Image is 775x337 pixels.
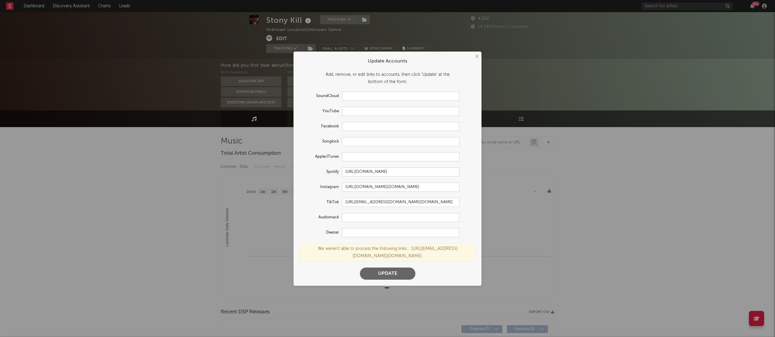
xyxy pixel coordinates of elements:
[300,199,342,206] label: TikTok
[473,53,480,60] button: ×
[300,108,342,115] label: YouTube
[300,168,342,176] label: Spotify
[300,153,342,160] label: Apple/iTunes
[300,243,475,261] div: We weren't able to process the following links: : [URL][EMAIL_ADDRESS][DOMAIN_NAME][DOMAIN_NAME].
[300,229,342,236] label: Deezer
[300,71,475,86] div: Add, remove, or edit links to accounts, then click 'Update' at the bottom of the form.
[300,184,342,191] label: Instagram
[300,93,342,100] label: SoundCloud
[360,268,415,280] button: Update
[300,58,475,65] div: Update Accounts
[300,138,342,145] label: Songkick
[300,214,342,221] label: Audiomack
[300,123,342,130] label: Facebook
